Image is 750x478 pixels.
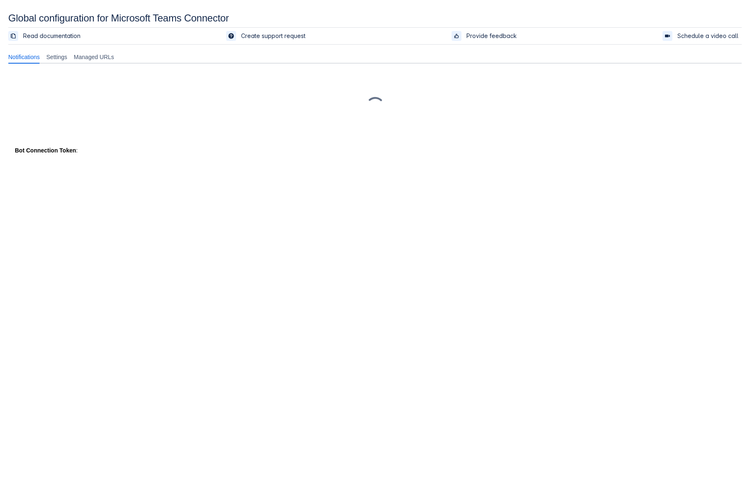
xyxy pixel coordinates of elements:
span: videoCall [664,33,671,39]
span: Settings [46,53,67,61]
a: Read documentation [8,31,84,41]
a: Create support request [226,31,309,41]
div: : [15,146,735,155]
div: Global configuration for Microsoft Teams Connector [8,12,742,24]
span: Schedule a video call [677,32,738,40]
span: support [228,33,234,39]
span: Managed URLs [74,53,114,61]
span: Provide feedback [466,32,517,40]
span: Create support request [241,32,305,40]
span: documentation [10,33,17,39]
strong: Bot Connection Token [15,147,76,154]
a: Provide feedback [452,31,520,41]
span: Read documentation [23,32,80,40]
span: feedback [453,33,460,39]
span: Notifications [8,53,40,61]
a: Schedule a video call [662,31,742,41]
